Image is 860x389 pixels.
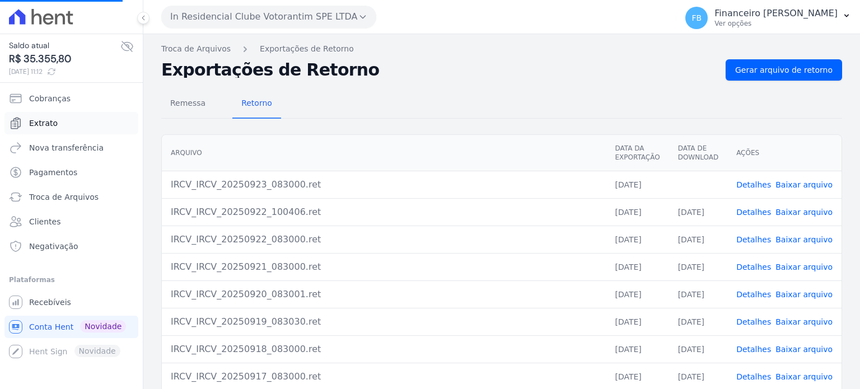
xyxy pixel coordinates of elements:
[232,90,281,119] a: Retorno
[171,315,597,329] div: IRCV_IRCV_20250919_083030.ret
[171,260,597,274] div: IRCV_IRCV_20250921_083000.ret
[171,288,597,301] div: IRCV_IRCV_20250920_083001.ret
[29,297,71,308] span: Recebíveis
[691,14,702,22] span: FB
[4,137,138,159] a: Nova transferência
[669,308,727,335] td: [DATE]
[736,263,771,271] a: Detalhes
[606,198,669,226] td: [DATE]
[736,345,771,354] a: Detalhes
[29,93,71,104] span: Cobranças
[775,290,833,299] a: Baixar arquivo
[736,317,771,326] a: Detalhes
[775,317,833,326] a: Baixar arquivo
[4,291,138,313] a: Recebíveis
[775,263,833,271] a: Baixar arquivo
[163,92,212,114] span: Remessa
[606,135,669,171] th: Data da Exportação
[735,64,833,76] span: Gerar arquivo de retorno
[161,43,842,55] nav: Breadcrumb
[29,118,58,129] span: Extrato
[171,178,597,191] div: IRCV_IRCV_20250923_083000.ret
[9,67,120,77] span: [DATE] 11:12
[606,280,669,308] td: [DATE]
[606,226,669,253] td: [DATE]
[775,180,833,189] a: Baixar arquivo
[161,43,231,55] a: Troca de Arquivos
[29,241,78,252] span: Negativação
[736,180,771,189] a: Detalhes
[29,167,77,178] span: Pagamentos
[9,40,120,51] span: Saldo atual
[9,51,120,67] span: R$ 35.355,80
[669,335,727,363] td: [DATE]
[606,335,669,363] td: [DATE]
[4,87,138,110] a: Cobranças
[161,90,214,119] a: Remessa
[606,308,669,335] td: [DATE]
[669,135,727,171] th: Data de Download
[606,171,669,198] td: [DATE]
[669,226,727,253] td: [DATE]
[676,2,860,34] button: FB Financeiro [PERSON_NAME] Ver opções
[775,235,833,244] a: Baixar arquivo
[161,6,376,28] button: In Residencial Clube Votorantim SPE LTDA
[714,19,838,28] p: Ver opções
[171,233,597,246] div: IRCV_IRCV_20250922_083000.ret
[4,210,138,233] a: Clientes
[714,8,838,19] p: Financeiro [PERSON_NAME]
[775,345,833,354] a: Baixar arquivo
[727,135,842,171] th: Ações
[171,370,597,383] div: IRCV_IRCV_20250917_083000.ret
[171,205,597,219] div: IRCV_IRCV_20250922_100406.ret
[260,43,354,55] a: Exportações de Retorno
[9,87,134,363] nav: Sidebar
[29,216,60,227] span: Clientes
[4,235,138,257] a: Negativação
[4,186,138,208] a: Troca de Arquivos
[9,273,134,287] div: Plataformas
[162,135,606,171] th: Arquivo
[171,343,597,356] div: IRCV_IRCV_20250918_083000.ret
[736,208,771,217] a: Detalhes
[161,62,717,78] h2: Exportações de Retorno
[669,253,727,280] td: [DATE]
[235,92,279,114] span: Retorno
[4,161,138,184] a: Pagamentos
[726,59,842,81] a: Gerar arquivo de retorno
[775,372,833,381] a: Baixar arquivo
[29,191,99,203] span: Troca de Arquivos
[775,208,833,217] a: Baixar arquivo
[606,253,669,280] td: [DATE]
[669,280,727,308] td: [DATE]
[736,290,771,299] a: Detalhes
[4,112,138,134] a: Extrato
[29,321,73,332] span: Conta Hent
[736,372,771,381] a: Detalhes
[29,142,104,153] span: Nova transferência
[4,316,138,338] a: Conta Hent Novidade
[736,235,771,244] a: Detalhes
[669,198,727,226] td: [DATE]
[80,320,126,332] span: Novidade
